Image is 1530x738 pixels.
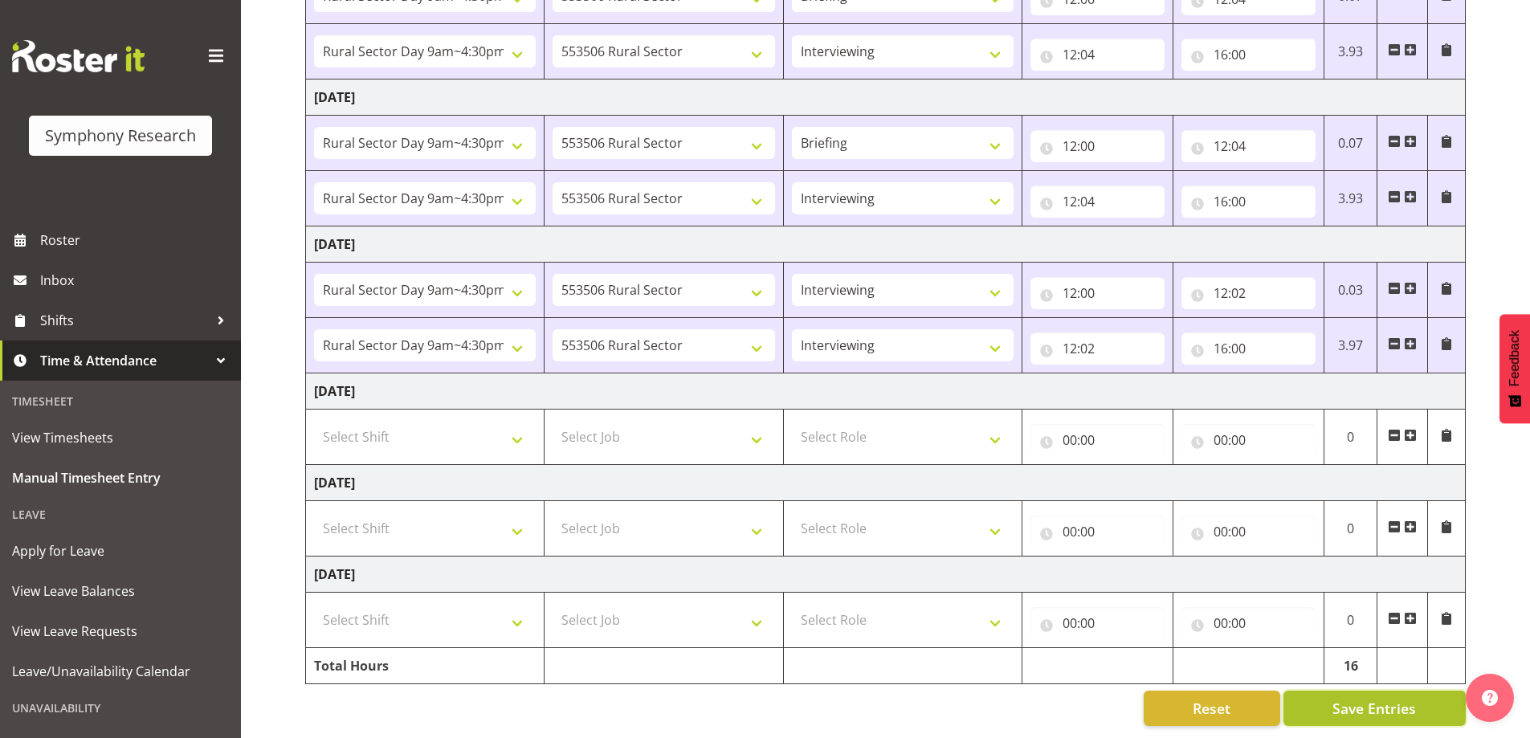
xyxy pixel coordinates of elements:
span: Save Entries [1332,698,1416,719]
a: Apply for Leave [4,531,237,571]
img: help-xxl-2.png [1482,690,1498,706]
input: Click to select... [1181,277,1316,309]
a: View Timesheets [4,418,237,458]
img: Rosterit website logo [12,40,145,72]
span: View Leave Requests [12,619,229,643]
input: Click to select... [1030,424,1165,456]
span: Leave/Unavailability Calendar [12,659,229,683]
input: Click to select... [1030,332,1165,365]
span: Reset [1193,698,1230,719]
td: [DATE] [306,557,1466,593]
td: Total Hours [306,648,545,684]
button: Feedback - Show survey [1499,314,1530,423]
div: Leave [4,498,237,531]
input: Click to select... [1181,332,1316,365]
input: Click to select... [1181,39,1316,71]
input: Click to select... [1030,130,1165,162]
input: Click to select... [1181,607,1316,639]
td: [DATE] [306,226,1466,263]
button: Save Entries [1283,691,1466,726]
span: View Timesheets [12,426,229,450]
a: View Leave Requests [4,611,237,651]
a: Manual Timesheet Entry [4,458,237,498]
span: Shifts [40,308,209,332]
td: 0 [1324,593,1377,648]
span: Inbox [40,268,233,292]
td: 3.93 [1324,171,1377,226]
a: Leave/Unavailability Calendar [4,651,237,691]
input: Click to select... [1181,130,1316,162]
td: [DATE] [306,373,1466,410]
input: Click to select... [1181,186,1316,218]
span: Manual Timesheet Entry [12,466,229,490]
input: Click to select... [1181,424,1316,456]
span: Time & Attendance [40,349,209,373]
td: 0 [1324,410,1377,465]
td: [DATE] [306,465,1466,501]
td: [DATE] [306,80,1466,116]
td: 0 [1324,501,1377,557]
span: Apply for Leave [12,539,229,563]
span: View Leave Balances [12,579,229,603]
span: Feedback [1508,330,1522,386]
input: Click to select... [1030,277,1165,309]
input: Click to select... [1030,607,1165,639]
div: Symphony Research [45,124,196,148]
td: 3.93 [1324,24,1377,80]
a: View Leave Balances [4,571,237,611]
button: Reset [1144,691,1280,726]
td: 0.07 [1324,116,1377,171]
input: Click to select... [1030,516,1165,548]
td: 3.97 [1324,318,1377,373]
span: Roster [40,228,233,252]
td: 0.03 [1324,263,1377,318]
input: Click to select... [1030,186,1165,218]
td: 16 [1324,648,1377,684]
input: Click to select... [1181,516,1316,548]
input: Click to select... [1030,39,1165,71]
div: Timesheet [4,385,237,418]
div: Unavailability [4,691,237,724]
